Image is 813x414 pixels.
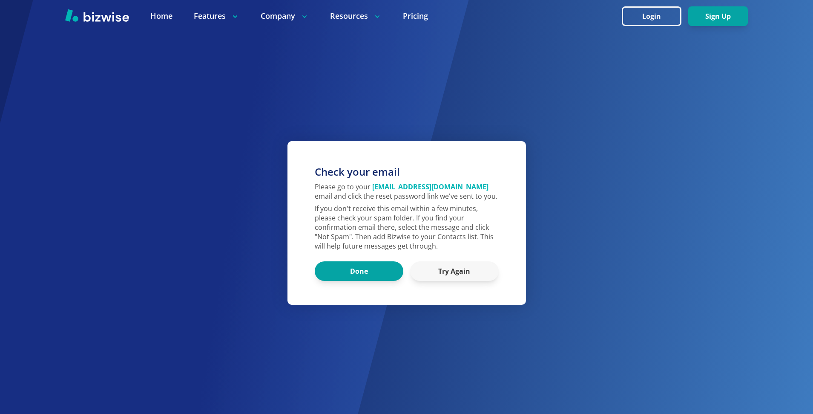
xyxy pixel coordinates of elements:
[194,11,239,21] p: Features
[315,165,499,179] h3: Check your email
[65,9,129,22] img: Bizwise Logo
[622,6,681,26] button: Login
[688,12,748,20] a: Sign Up
[688,6,748,26] button: Sign Up
[315,182,499,201] p: Please go to your email and click the reset password link we've sent to you.
[315,261,403,281] button: Done
[403,11,428,21] a: Pricing
[372,182,488,191] span: [EMAIL_ADDRESS][DOMAIN_NAME]
[261,11,309,21] p: Company
[150,11,172,21] a: Home
[315,204,499,251] p: If you don't receive this email within a few minutes, please check your spam folder. If you find ...
[622,12,688,20] a: Login
[410,261,499,281] button: Try Again
[784,385,804,405] iframe: Intercom live chat
[330,11,382,21] p: Resources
